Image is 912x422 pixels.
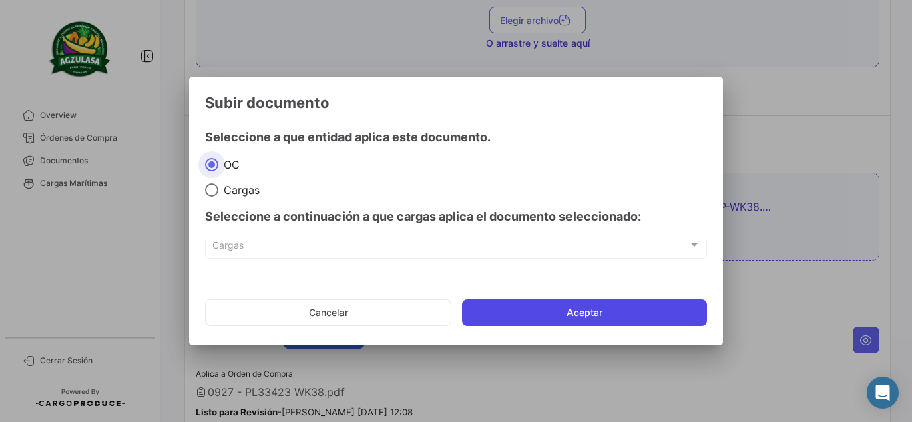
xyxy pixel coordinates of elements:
[212,242,688,253] span: Cargas
[218,158,240,171] span: OC
[205,207,707,226] h4: Seleccione a continuación a que cargas aplica el documento seleccionado:
[462,299,707,326] button: Aceptar
[218,183,260,197] span: Cargas
[205,93,707,112] h3: Subir documento
[867,377,899,409] div: Abrir Intercom Messenger
[205,128,707,147] h4: Seleccione a que entidad aplica este documento.
[205,299,451,326] button: Cancelar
